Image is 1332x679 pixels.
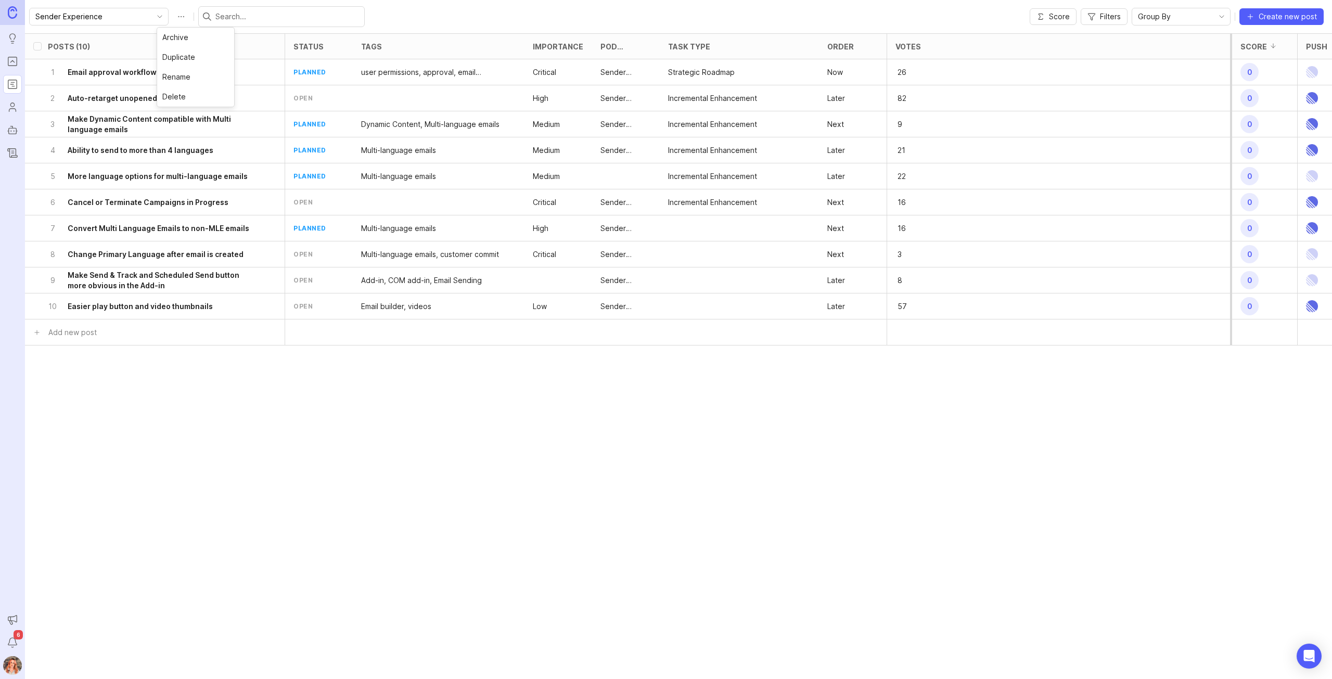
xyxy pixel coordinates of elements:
p: Medium [533,171,560,182]
p: Incremental Enhancement [668,145,757,156]
p: Sender Experience [600,145,651,156]
span: 0 [1240,193,1259,211]
span: Group By [1138,11,1171,22]
p: 8 [895,273,928,288]
button: 6Cancel or Terminate Campaigns in Progress [48,189,255,215]
div: Archive [157,28,234,47]
p: Incremental Enhancement [668,171,757,182]
img: Linear Logo [1306,267,1318,293]
span: 0 [1240,167,1259,185]
a: Changelog [3,144,22,162]
button: Roadmap options [173,8,189,25]
div: open [293,276,313,285]
div: open [293,198,313,207]
p: Sender Experience [600,93,651,104]
div: planned [293,146,326,155]
p: 21 [895,143,928,158]
p: Sender Experience [600,223,651,234]
p: Next [827,197,844,208]
div: Dynamic Content, Multi-language emails [361,119,499,130]
a: Portal [3,52,22,71]
p: Sender Experience [600,197,651,208]
span: 0 [1240,271,1259,289]
p: 16 [895,221,928,236]
a: Ideas [3,29,22,48]
div: Task Type [668,43,710,50]
div: Push [1306,43,1327,50]
p: Critical [533,249,556,260]
div: High [533,223,548,234]
div: Score [1240,43,1267,50]
button: 2Auto-retarget unopened recipients [48,85,255,111]
h6: Convert Multi Language Emails to non-MLE emails [68,223,249,234]
p: Later [827,145,845,156]
button: 3Make Dynamic Content compatible with Multi language emails [48,111,255,137]
p: 3 [48,119,57,130]
button: 7Convert Multi Language Emails to non-MLE emails [48,215,255,241]
h6: Auto-retarget unopened recipients [68,93,196,104]
p: Later [827,171,845,182]
p: 2 [48,93,57,104]
p: Sender Experience [600,301,651,312]
p: Sender Experience [600,119,651,130]
div: Order [827,43,854,50]
p: 8 [48,249,57,260]
p: 22 [895,169,928,184]
p: Multi-language emails [361,171,436,182]
div: Later [827,93,845,104]
p: Sender Experience [600,67,651,78]
p: 5 [48,171,57,182]
div: Incremental Enhancement [668,197,757,208]
h6: Make Send & Track and Scheduled Send button more obvious in the Add-in [68,270,255,291]
div: Votes [895,43,921,50]
img: Linear Logo [1306,111,1318,137]
p: High [533,93,548,104]
p: Sender Experience [600,249,651,260]
span: 0 [1240,245,1259,263]
svg: toggle icon [151,12,168,21]
p: 82 [895,91,928,106]
span: 0 [1240,297,1259,315]
p: user permissions, approval, email management [361,67,516,78]
button: Score [1030,8,1077,25]
p: Next [827,223,844,234]
button: Filters [1081,8,1128,25]
img: Linear Logo [1306,137,1318,163]
h6: Ability to send to more than 4 languages [68,145,213,156]
p: Now [827,67,843,78]
svg: toggle icon [1213,12,1230,21]
div: open [293,302,313,311]
div: Low [533,301,547,312]
div: Multi-language emails [361,145,436,156]
p: Medium [533,145,560,156]
div: Delete [157,87,234,107]
div: Email builder, videos [361,301,431,312]
img: Linear Logo [1306,189,1318,215]
div: Critical [533,67,556,78]
p: 10 [48,301,57,312]
span: 0 [1240,89,1259,107]
p: 9 [48,275,57,286]
p: 3 [895,247,928,262]
span: Create new post [1259,11,1317,22]
div: planned [293,120,326,129]
div: planned [293,68,326,76]
p: Multi-language emails, customer commit [361,249,499,260]
p: Multi-language emails [361,223,436,234]
p: 57 [895,299,928,314]
div: Rename [157,67,234,87]
p: 26 [895,65,928,80]
div: Incremental Enhancement [668,93,757,104]
span: 0 [1240,141,1259,159]
input: Search... [215,11,360,22]
span: 0 [1240,219,1259,237]
a: Autopilot [3,121,22,139]
div: Sender Experience [600,275,651,286]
